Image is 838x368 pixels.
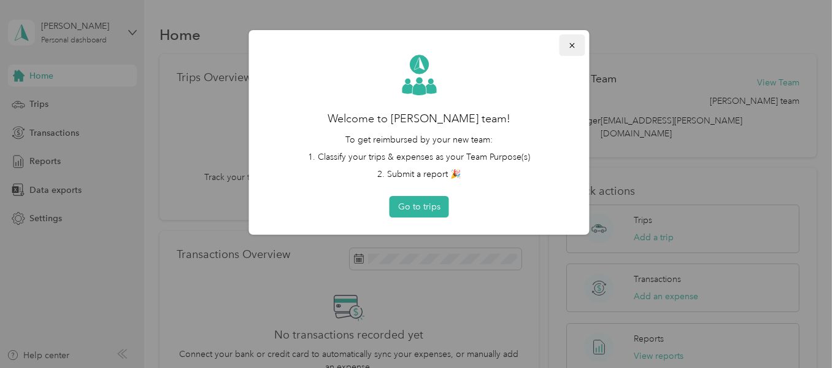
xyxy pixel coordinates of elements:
h2: Welcome to [PERSON_NAME] team! [266,111,572,127]
li: 2. Submit a report 🎉 [266,168,572,181]
li: 1. Classify your trips & expenses as your Team Purpose(s) [266,151,572,163]
button: Go to trips [390,196,449,217]
p: To get reimbursed by your new team: [266,133,572,146]
iframe: Everlance-gr Chat Button Frame [769,299,838,368]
